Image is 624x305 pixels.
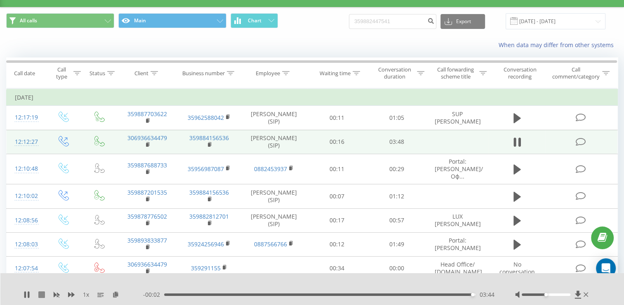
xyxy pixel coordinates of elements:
td: 00:12 [307,232,367,256]
a: 0887566766 [254,240,287,248]
div: Accessibility label [544,293,548,296]
a: 359291155 [191,264,221,272]
td: 00:11 [307,154,367,184]
td: 00:16 [307,130,367,154]
a: 359893833877 [127,236,167,244]
div: Client [134,70,148,77]
div: Accessibility label [471,293,474,296]
td: [PERSON_NAME] (SIP) [240,130,307,154]
div: Conversation recording [496,66,544,80]
div: Open Intercom Messenger [596,258,616,278]
span: 1 x [83,291,89,299]
td: 03:48 [367,130,426,154]
span: Head Office/ [DOMAIN_NAME]... [435,260,487,276]
td: 00:07 [307,184,367,208]
td: 00:17 [307,208,367,232]
a: 359878776502 [127,212,167,220]
span: Portal: [PERSON_NAME]/Оф... [435,157,483,180]
td: 01:12 [367,184,426,208]
a: 359884156536 [189,134,229,142]
span: - 00:02 [143,291,164,299]
a: 0882453937 [254,165,287,173]
div: 12:08:56 [15,212,36,229]
td: 00:57 [367,208,426,232]
div: Call date [14,70,35,77]
span: All calls [20,17,37,24]
a: 359887703622 [127,110,167,118]
td: SUP [PERSON_NAME] [426,106,488,130]
div: 12:08:03 [15,236,36,253]
div: 12:12:27 [15,134,36,150]
a: 359882812701 [189,212,229,220]
td: 00:11 [307,106,367,130]
div: 12:10:48 [15,161,36,177]
button: Chart [231,13,278,28]
td: 00:29 [367,154,426,184]
button: All calls [6,13,114,28]
button: Export [440,14,485,29]
div: Status [89,70,105,77]
div: Employee [256,70,280,77]
div: 12:17:19 [15,110,36,126]
a: 306936634479 [127,134,167,142]
td: LUX [PERSON_NAME] [426,208,488,232]
div: Call forwarding scheme title [434,66,477,80]
td: [PERSON_NAME] (SIP) [240,106,307,130]
td: [PERSON_NAME] (SIP) [240,208,307,232]
td: 01:49 [367,232,426,256]
a: 35962588042 [188,114,224,122]
div: 12:07:54 [15,260,36,276]
div: Call comment/category [552,66,600,80]
button: Main [118,13,226,28]
div: Waiting time [320,70,351,77]
td: 00:00 [367,256,426,280]
td: [DATE] [7,89,618,106]
a: 359887201535 [127,188,167,196]
a: 306936634479 [127,260,167,268]
span: No conversation [499,260,535,276]
a: When data may differ from other systems [499,41,618,49]
a: 35956987087 [188,165,224,173]
td: [PERSON_NAME] (SIP) [240,184,307,208]
div: 12:10:02 [15,188,36,204]
td: 00:34 [307,256,367,280]
input: Search by number [349,14,436,29]
span: Chart [248,18,261,24]
a: 359884156536 [189,188,229,196]
div: Business number [182,70,225,77]
a: 35924256946 [188,240,224,248]
td: Portal: [PERSON_NAME] [426,232,488,256]
td: 01:05 [367,106,426,130]
div: Conversation duration [374,66,415,80]
div: Call type [52,66,71,80]
span: 03:44 [480,291,494,299]
a: 359887688733 [127,161,167,169]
